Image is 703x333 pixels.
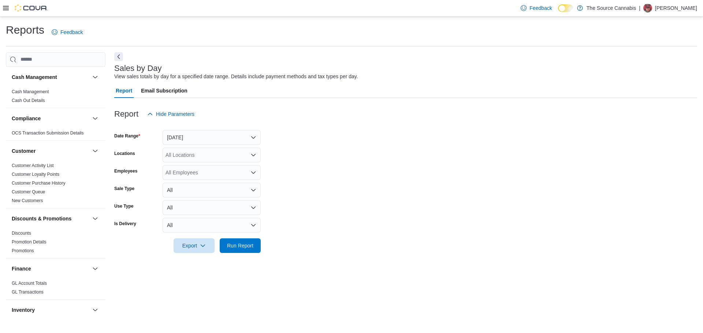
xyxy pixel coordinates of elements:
span: Feedback [529,4,552,12]
button: Finance [91,264,100,273]
input: Dark Mode [558,4,573,12]
span: Export [178,238,210,253]
button: Cash Management [91,73,100,82]
button: Inventory [91,306,100,314]
span: Customer Loyalty Points [12,171,59,177]
span: Customer Purchase History [12,180,66,186]
a: Customer Loyalty Points [12,172,59,177]
button: Discounts & Promotions [12,215,89,222]
div: Levi Tolman [643,4,652,12]
button: Customer [91,147,100,155]
button: Run Report [220,238,261,253]
span: Cash Out Details [12,98,45,103]
button: Compliance [12,115,89,122]
span: Report [116,83,132,98]
button: All [163,183,261,197]
a: Discounts [12,231,31,236]
span: Customer Queue [12,189,45,195]
button: Discounts & Promotions [91,214,100,223]
label: Locations [114,151,135,156]
a: Feedback [49,25,86,39]
span: OCS Transaction Submission Details [12,130,84,136]
label: Date Range [114,133,140,139]
label: Sale Type [114,186,134,192]
div: Discounts & Promotions [6,229,105,258]
span: Run Report [227,242,253,249]
a: Customer Activity List [12,163,54,168]
span: Customer Activity List [12,163,54,169]
a: GL Transactions [12,290,44,295]
h1: Reports [6,23,44,37]
button: Customer [12,147,89,155]
button: Compliance [91,114,100,123]
button: Open list of options [250,152,256,158]
p: | [639,4,640,12]
button: Next [114,52,123,61]
button: All [163,200,261,215]
a: GL Account Totals [12,281,47,286]
a: OCS Transaction Submission Details [12,130,84,136]
button: Finance [12,265,89,272]
h3: Report [114,110,138,118]
a: Cash Out Details [12,98,45,103]
h3: Compliance [12,115,41,122]
button: Open list of options [250,170,256,175]
a: Customer Queue [12,189,45,194]
h3: Sales by Day [114,64,162,73]
div: Customer [6,161,105,208]
div: Compliance [6,129,105,140]
a: Promotion Details [12,239,47,245]
p: The Source Cannabis [587,4,636,12]
button: [DATE] [163,130,261,145]
span: Cash Management [12,89,49,95]
button: Export [174,238,215,253]
button: Inventory [12,306,89,314]
a: Feedback [518,1,555,15]
div: View sales totals by day for a specified date range. Details include payment methods and tax type... [114,73,358,80]
a: Customer Purchase History [12,181,66,186]
a: Promotions [12,248,34,253]
div: Finance [6,279,105,299]
p: [PERSON_NAME] [655,4,697,12]
div: Cash Management [6,87,105,108]
h3: Finance [12,265,31,272]
span: Promotions [12,248,34,254]
label: Is Delivery [114,221,136,227]
button: Hide Parameters [144,107,197,121]
button: Cash Management [12,73,89,81]
span: Hide Parameters [156,110,194,118]
span: Email Subscription [141,83,187,98]
h3: Customer [12,147,36,155]
a: Cash Management [12,89,49,94]
label: Employees [114,168,137,174]
img: Cova [15,4,48,12]
a: New Customers [12,198,43,203]
button: All [163,218,261,232]
span: GL Account Totals [12,280,47,286]
h3: Inventory [12,306,35,314]
h3: Discounts & Promotions [12,215,71,222]
span: Feedback [60,29,83,36]
span: New Customers [12,198,43,204]
span: Promotion Details [12,239,47,245]
label: Use Type [114,203,133,209]
h3: Cash Management [12,73,57,81]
